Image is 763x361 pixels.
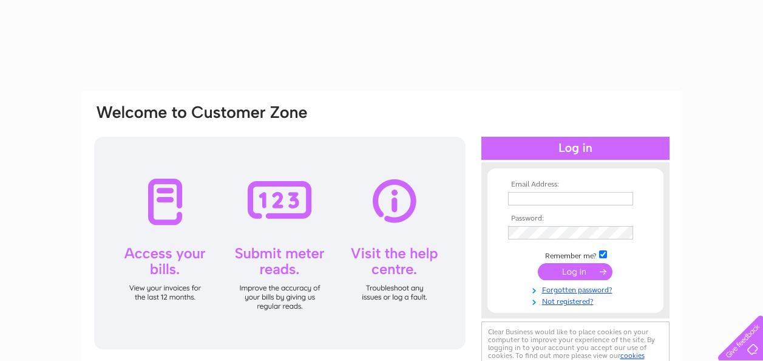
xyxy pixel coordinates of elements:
[508,283,646,295] a: Forgotten password?
[505,180,646,189] th: Email Address:
[508,295,646,306] a: Not registered?
[505,249,646,261] td: Remember me?
[505,215,646,223] th: Password:
[538,263,612,280] input: Submit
